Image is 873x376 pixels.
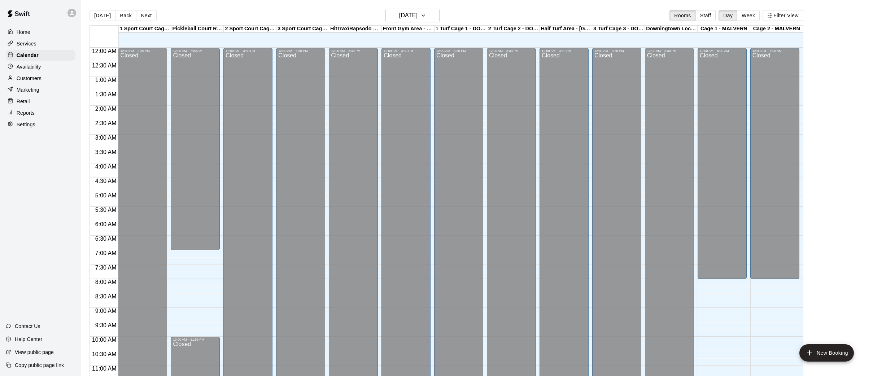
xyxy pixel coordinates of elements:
[331,49,376,53] div: 12:00 AM – 3:30 PM
[93,163,118,170] span: 4:00 AM
[173,53,218,253] div: Closed
[6,96,75,107] a: Retail
[93,91,118,97] span: 1:30 AM
[90,366,118,372] span: 11:00 AM
[93,322,118,328] span: 9:30 AM
[763,10,803,21] button: Filter View
[173,338,218,341] div: 10:00 AM – 11:59 PM
[17,29,30,36] p: Home
[382,26,435,32] div: Front Gym Area - [GEOGRAPHIC_DATA]
[115,10,136,21] button: Back
[17,98,30,105] p: Retail
[384,49,428,53] div: 12:00 AM – 3:30 PM
[700,53,745,281] div: Closed
[645,26,698,32] div: Downingtown Location - OUTDOOR Turf Area
[276,26,329,32] div: 3 Sport Court Cage 3 - DOWNINGTOWN
[6,61,75,72] a: Availability
[329,26,382,32] div: HitTrax/Rapsodo Virtual Reality Rental Cage - 16'x35'
[6,119,75,130] a: Settings
[750,48,799,279] div: 12:00 AM – 8:00 AM: Closed
[226,49,270,53] div: 12:00 AM – 3:30 PM
[698,26,750,32] div: Cage 1 - MALVERN
[15,362,64,369] p: Copy public page link
[120,49,165,53] div: 12:00 AM – 3:30 PM
[119,26,171,32] div: 1 Sport Court Cage 1 - DOWNINGTOWN
[93,192,118,198] span: 5:00 AM
[17,40,36,47] p: Services
[90,62,118,69] span: 12:30 AM
[6,73,75,84] a: Customers
[15,349,54,356] p: View public page
[6,108,75,118] a: Reports
[6,84,75,95] a: Marketing
[436,49,481,53] div: 12:00 AM – 3:30 PM
[647,49,692,53] div: 12:00 AM – 3:30 PM
[93,207,118,213] span: 5:30 AM
[17,52,39,59] p: Calendar
[399,10,418,21] h6: [DATE]
[93,135,118,141] span: 3:00 AM
[737,10,760,21] button: Week
[695,10,716,21] button: Staff
[93,264,118,271] span: 7:30 AM
[6,27,75,38] a: Home
[90,48,118,54] span: 12:00 AM
[6,38,75,49] a: Services
[224,26,276,32] div: 2 Sport Court Cage 2 - DOWNINGTOWN
[669,10,695,21] button: Rooms
[487,26,540,32] div: 2 Turf Cage 2 - DOWNINGTOWN
[93,178,118,184] span: 4:30 AM
[93,279,118,285] span: 8:00 AM
[171,26,224,32] div: Pickleball Court Rental
[93,120,118,126] span: 2:30 AM
[719,10,737,21] button: Day
[698,48,747,279] div: 12:00 AM – 8:00 AM: Closed
[17,86,39,93] p: Marketing
[592,26,645,32] div: 3 Turf Cage 3 - DOWNINGTOWN
[93,77,118,83] span: 1:00 AM
[90,10,115,21] button: [DATE]
[799,344,854,362] button: add
[173,49,218,53] div: 12:00 AM – 7:00 AM
[90,337,118,343] span: 10:00 AM
[90,351,118,357] span: 10:30 AM
[93,308,118,314] span: 9:00 AM
[594,49,639,53] div: 12:00 AM – 3:30 PM
[93,236,118,242] span: 6:30 AM
[752,49,797,53] div: 12:00 AM – 8:00 AM
[435,26,487,32] div: 1 Turf Cage 1 - DOWNINGTOWN
[93,221,118,227] span: 6:00 AM
[171,48,220,250] div: 12:00 AM – 7:00 AM: Closed
[752,53,797,281] div: Closed
[700,49,745,53] div: 12:00 AM – 8:00 AM
[385,9,440,22] button: [DATE]
[489,49,534,53] div: 12:00 AM – 3:30 PM
[750,26,803,32] div: Cage 2 - MALVERN
[278,49,323,53] div: 12:00 AM – 3:30 PM
[17,75,42,82] p: Customers
[93,106,118,112] span: 2:00 AM
[93,250,118,256] span: 7:00 AM
[15,323,40,330] p: Contact Us
[17,109,35,117] p: Reports
[93,293,118,300] span: 8:30 AM
[136,10,156,21] button: Next
[17,63,41,70] p: Availability
[6,50,75,61] a: Calendar
[540,26,592,32] div: Half Turf Area - [GEOGRAPHIC_DATA]
[93,149,118,155] span: 3:30 AM
[15,336,42,343] p: Help Center
[17,121,35,128] p: Settings
[542,49,586,53] div: 12:00 AM – 3:30 PM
